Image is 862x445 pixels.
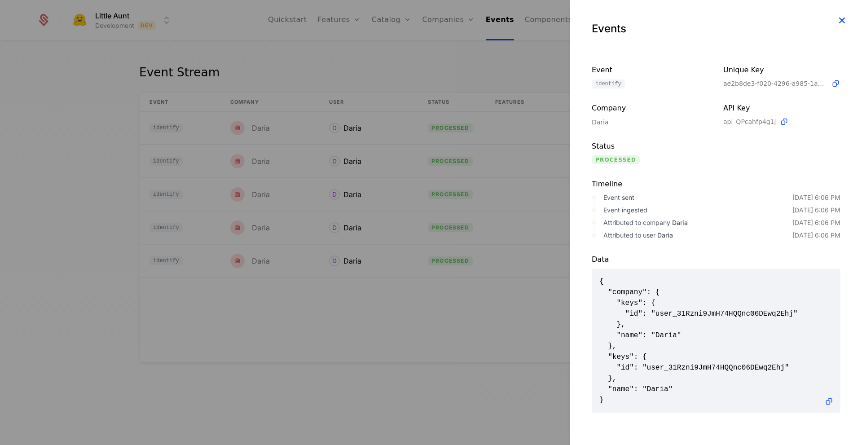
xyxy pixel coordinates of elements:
[603,193,792,202] div: Event sent
[657,231,673,239] span: Daria
[603,231,792,240] div: Attributed to user
[592,103,709,114] div: Company
[592,22,840,36] div: Events
[723,117,776,126] span: api_QPcahfp4g1j
[672,219,688,226] span: Daria
[792,218,840,227] div: [DATE] 6:06 PM
[792,231,840,240] div: [DATE] 6:06 PM
[592,79,625,88] span: identify
[603,206,792,215] div: Event ingested
[792,206,840,215] div: [DATE] 6:06 PM
[723,65,840,75] div: Unique Key
[599,276,833,405] span: { "company": { "keys": { "id": "user_31Rzni9JmH74HQQnc06DEwq2Ehj" }, "name": "Daria" }, "keys": {...
[592,141,709,152] div: Status
[592,155,640,164] span: processed
[792,193,840,202] div: [DATE] 6:06 PM
[723,103,840,114] div: API Key
[592,179,840,189] div: Timeline
[603,218,792,227] div: Attributed to company
[592,65,709,76] div: Event
[592,118,709,127] div: Daria
[592,254,840,265] div: Data
[723,79,827,88] span: ae2b8de3-f020-4296-a985-1ad1e9a4bc8c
